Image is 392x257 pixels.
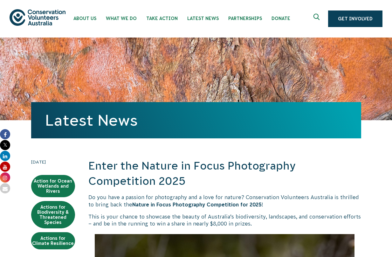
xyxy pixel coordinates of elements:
[73,16,96,21] span: About Us
[10,9,65,25] img: logo.svg
[272,16,290,21] span: Donate
[88,213,361,227] p: This is your chance to showcase the beauty of Australia’s biodiversity, landscapes, and conservat...
[31,158,75,165] time: [DATE]
[45,112,138,129] a: Latest News
[88,194,361,208] p: Do you have a passion for photography and a love for nature? Conservation Volunteers Australia is...
[328,10,382,27] a: Get Involved
[313,14,321,24] span: Expand search box
[187,16,219,21] span: Latest News
[106,16,137,21] span: What We Do
[31,201,75,228] a: Actions for Biodiversity & Threatened Species
[88,158,361,189] h2: Enter the Nature in Focus Photography Competition 2025
[132,202,262,207] strong: Nature in Focus Photography Competition for 2025
[31,232,75,249] a: Actions for Climate Resilience
[310,11,325,26] button: Expand search box Close search box
[146,16,178,21] span: Take Action
[31,175,75,197] a: Action for Ocean Wetlands and Rivers
[228,16,262,21] span: Partnerships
